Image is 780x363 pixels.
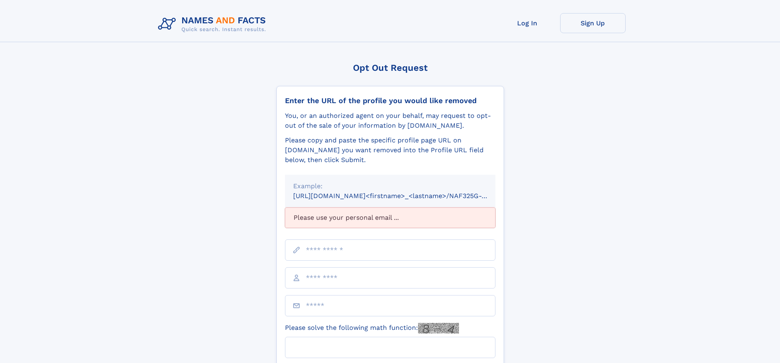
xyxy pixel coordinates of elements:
label: Please solve the following math function: [285,323,459,334]
div: Enter the URL of the profile you would like removed [285,96,495,105]
div: Opt Out Request [276,63,504,73]
div: You, or an authorized agent on your behalf, may request to opt-out of the sale of your informatio... [285,111,495,131]
div: Please copy and paste the specific profile page URL on [DOMAIN_NAME] you want removed into the Pr... [285,135,495,165]
div: Please use your personal email ... [285,207,495,228]
a: Sign Up [560,13,626,33]
small: [URL][DOMAIN_NAME]<firstname>_<lastname>/NAF325G-xxxxxxxx [293,192,511,200]
img: Logo Names and Facts [155,13,273,35]
div: Example: [293,181,487,191]
a: Log In [495,13,560,33]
